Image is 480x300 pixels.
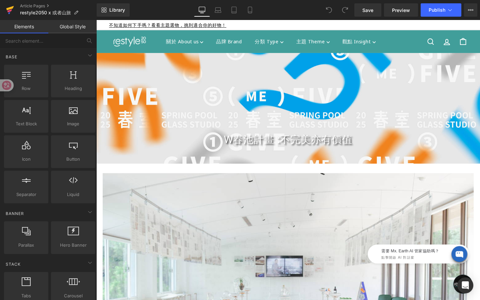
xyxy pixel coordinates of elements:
[109,7,125,13] span: Library
[464,3,477,17] button: More
[20,10,71,15] span: restyle2050 x 或者山旅
[6,292,46,299] span: Tabs
[53,292,93,299] span: Carousel
[6,191,46,198] span: Separator
[6,85,46,92] span: Row
[6,242,46,249] span: Parallax
[5,54,18,60] span: Base
[5,210,25,217] span: Banner
[338,3,352,17] button: Redo
[457,277,473,293] div: Open Intercom Messenger
[6,120,46,127] span: Text Block
[194,3,210,17] a: Desktop
[53,156,93,163] span: Button
[392,7,410,14] span: Preview
[384,3,418,17] a: Preview
[53,120,93,127] span: Image
[48,20,97,33] a: Global Style
[210,3,226,17] a: Laptop
[322,3,336,17] button: Undo
[53,191,93,198] span: Liquid
[53,242,93,249] span: Hero Banner
[67,14,322,32] div: Primary
[226,3,242,17] a: Tablet
[160,14,204,32] summary: 分類 Type
[67,14,119,32] summary: 關於 About us
[119,14,160,32] a: 品牌 Brand
[362,7,373,14] span: Save
[252,14,300,32] summary: 觀點 Insight
[13,2,137,8] a: 不知道如何下手嗎？看看主題選物，挑到適合你的好物！
[263,228,397,261] iframe: Tiledesk Widget
[53,85,93,92] span: Heading
[20,3,97,9] a: Article Pages
[203,14,252,32] summary: 主題 Theme
[377,13,394,33] a: 購物車
[421,3,461,17] button: Publish
[242,3,258,17] a: Mobile
[97,3,130,17] a: New Library
[5,261,21,267] span: Stack
[13,16,57,30] img: restyle2050
[6,156,46,163] span: Icon
[429,7,445,13] span: Publish
[375,268,395,288] a: 打開聊天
